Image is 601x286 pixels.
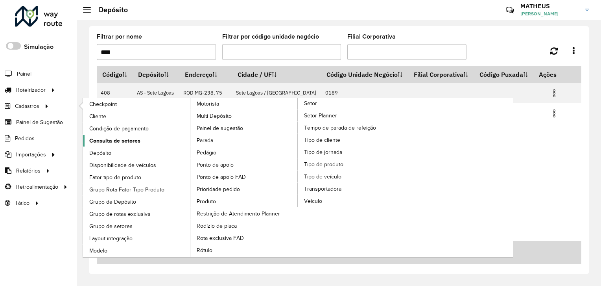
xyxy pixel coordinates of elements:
span: Motorista [197,100,219,108]
a: Produto [190,195,298,207]
a: Cliente [83,110,191,122]
a: Transportadora [298,183,406,195]
a: Consulta de setores [83,135,191,147]
span: Cadastros [15,102,39,110]
a: Rótulo [190,244,298,256]
a: Tipo de veículo [298,171,406,182]
a: Fator tipo de produto [83,171,191,183]
a: Veículo [298,195,406,207]
a: Grupo de Depósito [83,196,191,208]
span: Retroalimentação [16,183,58,191]
th: Ações [534,66,581,83]
span: Tipo de cliente [304,136,340,144]
span: Tempo de parada de refeição [304,124,376,132]
a: Checkpoint [83,98,191,110]
a: Grupo de rotas exclusiva [83,208,191,220]
span: Grupo de setores [89,222,133,230]
th: Depósito [133,66,179,83]
span: Grupo de Depósito [89,198,136,206]
span: Checkpoint [89,100,117,108]
span: Painel de Sugestão [16,118,63,126]
td: Sete Lagoas / [GEOGRAPHIC_DATA] [232,83,321,103]
th: Código Puxada [474,66,533,83]
a: Setor Planner [298,110,406,121]
td: AS - Sete Lagoas [133,83,179,103]
th: Filial Corporativa [408,66,474,83]
a: Modelo [83,245,191,256]
span: Grupo Rota Fator Tipo Produto [89,186,164,194]
a: Tempo de parada de refeição [298,122,406,134]
span: Rótulo [197,246,212,254]
span: Grupo de rotas exclusiva [89,210,150,218]
span: Ponto de apoio [197,161,234,169]
span: Cliente [89,112,106,121]
span: Disponibilidade de veículos [89,161,156,169]
a: Motorista [83,98,298,257]
span: Consulta de setores [89,137,140,145]
label: Simulação [24,42,53,52]
span: Importações [16,150,46,159]
span: Transportadora [304,185,341,193]
a: Parada [190,134,298,146]
label: Filial Corporativa [347,32,396,41]
span: Multi Depósito [197,112,232,120]
span: Restrição de Atendimento Planner [197,210,280,218]
a: Grupo Rota Fator Tipo Produto [83,184,191,195]
span: Pedágio [197,149,216,157]
h3: MATHEUS [520,2,579,10]
span: Setor [304,99,317,108]
a: Setor [190,98,406,257]
span: Painel de sugestão [197,124,243,132]
span: Modelo [89,247,107,255]
span: Tipo de veículo [304,173,341,181]
span: Pedidos [15,134,35,143]
td: 0189 [321,83,408,103]
a: Multi Depósito [190,110,298,122]
th: Código Unidade Negócio [321,66,408,83]
td: ROD MG-238, 75 [179,83,232,103]
span: Rodízio de placa [197,222,237,230]
a: Tipo de produto [298,158,406,170]
a: Depósito [83,147,191,159]
span: Layout integração [89,234,133,243]
span: Ponto de apoio FAD [197,173,246,181]
span: Painel [17,70,31,78]
th: Código [97,66,133,83]
a: Ponto de apoio [190,159,298,171]
a: Condição de pagamento [83,123,191,134]
a: Rodízio de placa [190,220,298,232]
span: Tipo de produto [304,160,343,169]
label: Filtrar por nome [97,32,142,41]
th: Endereço [179,66,232,83]
span: Condição de pagamento [89,124,149,133]
span: Parada [197,136,213,145]
a: Painel de sugestão [190,122,298,134]
span: Setor Planner [304,111,337,120]
th: Cidade / UF [232,66,321,83]
span: Relatórios [16,167,41,175]
a: Prioridade pedido [190,183,298,195]
a: Pedágio [190,147,298,158]
label: Filtrar por código unidade negócio [222,32,319,41]
span: Prioridade pedido [197,185,240,193]
a: Tipo de cliente [298,134,406,146]
a: Restrição de Atendimento Planner [190,208,298,219]
span: Tático [15,199,29,207]
span: Tipo de jornada [304,148,342,156]
a: Tipo de jornada [298,146,406,158]
span: Rota exclusiva FAD [197,234,244,242]
span: [PERSON_NAME] [520,10,579,17]
span: Produto [197,197,216,206]
td: 408 [97,83,133,103]
a: Contato Rápido [501,2,518,19]
h2: Depósito [91,6,128,14]
span: Fator tipo de produto [89,173,141,182]
a: Rota exclusiva FAD [190,232,298,244]
a: Layout integração [83,232,191,244]
span: Roteirizador [16,86,46,94]
a: Grupo de setores [83,220,191,232]
span: Depósito [89,149,111,157]
a: Ponto de apoio FAD [190,171,298,183]
span: Veículo [304,197,322,205]
a: Disponibilidade de veículos [83,159,191,171]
